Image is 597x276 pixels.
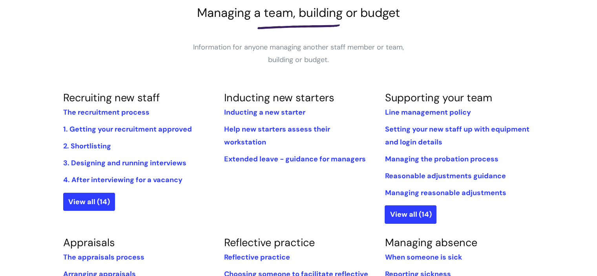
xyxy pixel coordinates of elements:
[63,5,534,20] h1: Managing a team, building or budget
[224,154,365,164] a: Extended leave - guidance for managers
[63,91,160,104] a: Recruiting new staff
[224,124,330,146] a: Help new starters assess their workstation
[63,175,183,185] a: 4. After interviewing for a vacancy
[385,108,471,117] a: Line management policy
[385,124,529,146] a: Setting your new staff up with equipment and login details
[63,158,186,168] a: 3. Designing and running interviews
[224,108,305,117] a: Inducting a new starter
[385,205,436,223] a: View all (14)
[63,252,144,262] a: The appraisals process
[385,236,477,249] a: Managing absence
[385,171,506,181] a: Reasonable adjustments guidance
[385,188,506,197] a: Managing reasonable adjustments
[63,236,115,249] a: Appraisals
[224,236,314,249] a: Reflective practice
[63,193,115,211] a: View all (14)
[224,91,334,104] a: Inducting new starters
[63,108,150,117] a: The recruitment process
[385,91,492,104] a: Supporting your team
[181,41,416,66] p: Information for anyone managing another staff member or team, building or budget.
[385,252,462,262] a: When someone is sick
[385,154,498,164] a: Managing the probation process
[224,252,290,262] a: Reflective practice
[63,124,192,134] a: 1. Getting your recruitment approved
[63,141,111,151] a: 2. Shortlisting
